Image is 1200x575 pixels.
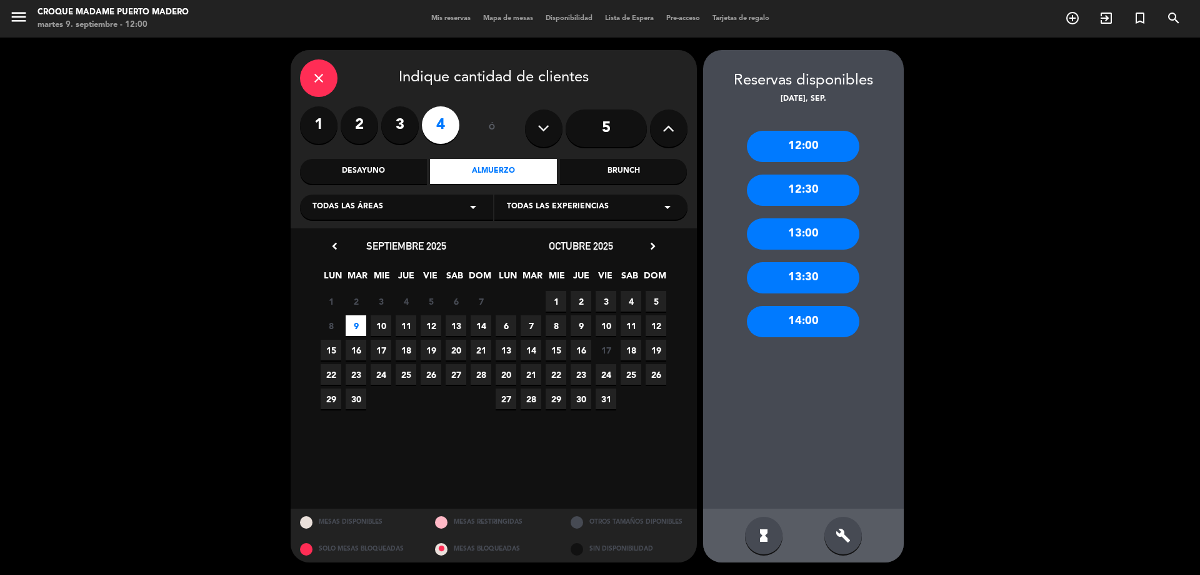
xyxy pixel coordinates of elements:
[646,340,666,360] span: 19
[596,291,616,312] span: 3
[621,364,641,385] span: 25
[9,8,28,26] i: menu
[421,315,441,336] span: 12
[446,315,466,336] span: 13
[321,315,341,336] span: 8
[660,200,675,215] i: arrow_drop_down
[421,340,441,360] span: 19
[472,106,512,150] div: ó
[521,389,541,409] span: 28
[371,340,391,360] span: 17
[561,509,697,536] div: OTROS TAMAÑOS DIPONIBLES
[371,364,391,385] span: 24
[621,315,641,336] span: 11
[321,364,341,385] span: 22
[599,15,660,22] span: Lista de Espera
[621,291,641,312] span: 4
[522,268,542,289] span: MAR
[346,364,366,385] span: 23
[596,389,616,409] span: 31
[747,131,859,162] div: 12:00
[471,291,491,312] span: 7
[496,389,516,409] span: 27
[1099,11,1114,26] i: exit_to_app
[311,71,326,86] i: close
[1065,11,1080,26] i: add_circle_outline
[371,291,391,312] span: 3
[396,340,416,360] span: 18
[546,315,566,336] span: 8
[430,159,557,184] div: Almuerzo
[300,159,427,184] div: Desayuno
[37,19,189,31] div: martes 9. septiembre - 12:00
[521,340,541,360] span: 14
[560,159,687,184] div: Brunch
[596,364,616,385] span: 24
[1166,11,1181,26] i: search
[291,509,426,536] div: MESAS DISPONIBLES
[381,106,419,144] label: 3
[466,200,481,215] i: arrow_drop_down
[37,6,189,19] div: Croque Madame Puerto Madero
[546,389,566,409] span: 29
[371,268,392,289] span: MIE
[300,59,687,97] div: Indique cantidad de clientes
[291,536,426,562] div: SOLO MESAS BLOQUEADAS
[396,291,416,312] span: 4
[396,268,416,289] span: JUE
[571,291,591,312] span: 2
[546,340,566,360] span: 15
[646,364,666,385] span: 26
[300,106,337,144] label: 1
[756,528,771,543] i: hourglass_full
[328,240,341,253] i: chevron_left
[571,340,591,360] span: 16
[644,268,664,289] span: DOM
[521,364,541,385] span: 21
[546,291,566,312] span: 1
[396,364,416,385] span: 25
[703,69,904,93] div: Reservas disponibles
[747,175,859,206] div: 12:30
[539,15,599,22] span: Disponibilidad
[706,15,776,22] span: Tarjetas de regalo
[703,93,904,106] div: [DATE], sep.
[469,268,489,289] span: DOM
[422,106,459,144] label: 4
[446,340,466,360] span: 20
[596,315,616,336] span: 10
[561,536,697,562] div: SIN DISPONIBILIDAD
[571,315,591,336] span: 9
[346,315,366,336] span: 9
[346,291,366,312] span: 2
[471,315,491,336] span: 14
[366,240,446,252] span: septiembre 2025
[426,509,561,536] div: MESAS RESTRINGIDAS
[619,268,640,289] span: SAB
[571,364,591,385] span: 23
[420,268,441,289] span: VIE
[471,340,491,360] span: 21
[497,268,518,289] span: LUN
[471,364,491,385] span: 28
[646,315,666,336] span: 12
[421,291,441,312] span: 5
[444,268,465,289] span: SAB
[496,364,516,385] span: 20
[312,201,383,213] span: Todas las áreas
[596,340,616,360] span: 17
[747,306,859,337] div: 14:00
[341,106,378,144] label: 2
[546,268,567,289] span: MIE
[346,340,366,360] span: 16
[549,240,613,252] span: octubre 2025
[421,364,441,385] span: 26
[507,201,609,213] span: Todas las experiencias
[496,315,516,336] span: 6
[660,15,706,22] span: Pre-acceso
[347,268,367,289] span: MAR
[321,291,341,312] span: 1
[747,262,859,293] div: 13:30
[646,240,659,253] i: chevron_right
[1132,11,1147,26] i: turned_in_not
